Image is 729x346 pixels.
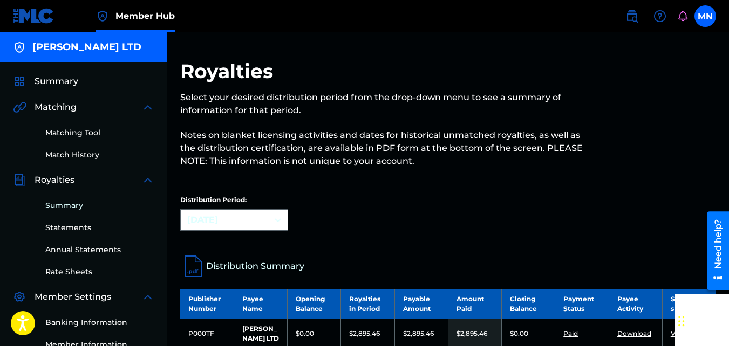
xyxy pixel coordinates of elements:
img: expand [141,290,154,303]
p: Select your desired distribution period from the drop-down menu to see a summary of information f... [180,91,593,117]
div: [DATE] [187,213,262,226]
a: Distribution Summary [180,253,716,279]
p: $0.00 [510,329,528,338]
img: Top Rightsholder [96,10,109,23]
th: Publisher Number [180,289,234,319]
th: Payable Amount [394,289,448,319]
img: expand [141,174,154,186]
a: View [671,329,687,337]
p: Distribution Period: [180,195,288,205]
p: $2,895.46 [403,329,434,338]
th: Payment Status [555,289,609,319]
span: Member Settings [35,290,111,303]
a: Match History [45,149,154,161]
th: Royalties in Period [341,289,394,319]
iframe: Chat Widget [675,294,729,346]
p: Notes on blanket licensing activities and dates for historical unmatched royalties, as well as th... [180,129,593,168]
img: Member Settings [13,290,26,303]
p: $0.00 [296,329,314,338]
span: Member Hub [115,10,175,22]
th: Amount Paid [448,289,501,319]
h5: DE WOLFE LTD [32,41,141,53]
th: Closing Balance [502,289,555,319]
img: Summary [13,75,26,88]
h2: Royalties [180,59,278,84]
th: Payee Name [234,289,287,319]
p: $2,895.46 [457,329,487,338]
a: Annual Statements [45,244,154,255]
span: Summary [35,75,78,88]
img: help [653,10,666,23]
div: Notifications [677,11,688,22]
iframe: Resource Center [699,207,729,294]
th: Payee Activity [609,289,662,319]
a: Paid [563,329,578,337]
div: User Menu [694,5,716,27]
p: $2,895.46 [349,329,380,338]
img: distribution-summary-pdf [180,253,206,279]
img: Matching [13,101,26,114]
img: Accounts [13,41,26,54]
a: SummarySummary [13,75,78,88]
a: Banking Information [45,317,154,328]
span: Royalties [35,174,74,186]
a: Download [617,329,651,337]
a: Statements [45,222,154,233]
a: Matching Tool [45,127,154,139]
a: Public Search [621,5,643,27]
img: expand [141,101,154,114]
a: Rate Sheets [45,266,154,278]
img: Royalties [13,174,26,186]
img: search [625,10,638,23]
th: Opening Balance [288,289,341,319]
div: Drag [678,305,685,337]
div: Help [649,5,671,27]
th: Statements [662,289,716,319]
span: Matching [35,101,77,114]
img: MLC Logo [13,8,54,24]
a: Summary [45,200,154,211]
